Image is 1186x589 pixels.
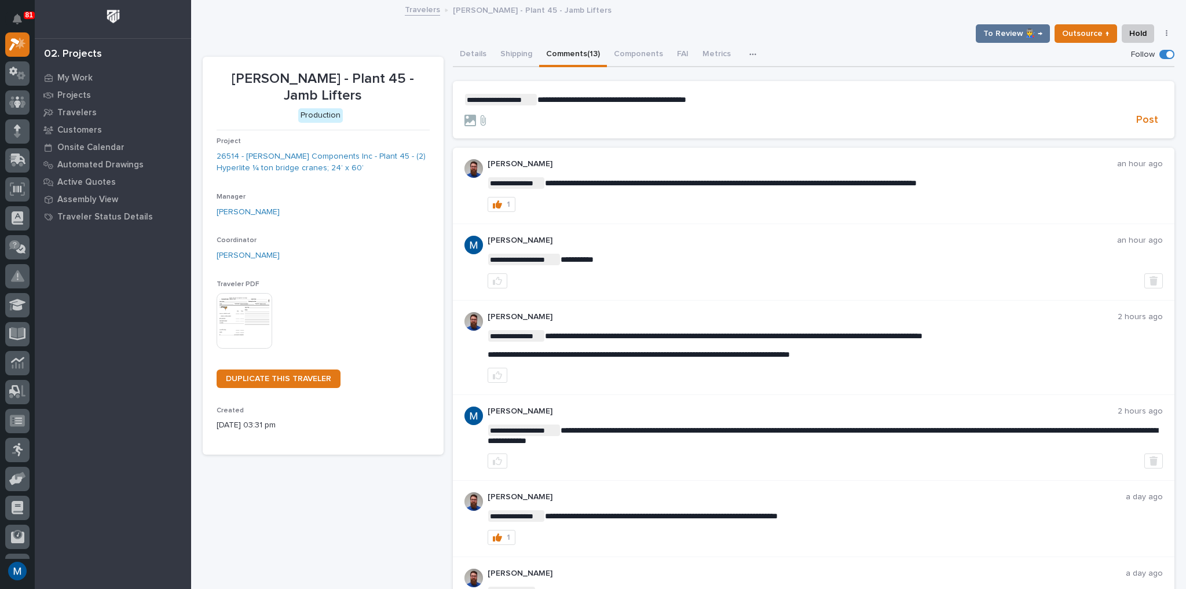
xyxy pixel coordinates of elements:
[217,407,244,414] span: Created
[493,43,539,67] button: Shipping
[453,43,493,67] button: Details
[488,453,507,469] button: like this post
[1131,50,1155,60] p: Follow
[1117,236,1163,246] p: an hour ago
[488,273,507,288] button: like this post
[696,43,738,67] button: Metrics
[217,250,280,262] a: [PERSON_NAME]
[1144,453,1163,469] button: Delete post
[217,71,430,104] p: [PERSON_NAME] - Plant 45 - Jamb Lifters
[57,212,153,222] p: Traveler Status Details
[507,200,510,208] div: 1
[1062,27,1110,41] span: Outsource ↑
[35,69,191,86] a: My Work
[5,559,30,583] button: users-avatar
[1129,27,1147,41] span: Hold
[57,73,93,83] p: My Work
[1132,114,1163,127] button: Post
[976,24,1050,43] button: To Review 👨‍🏭 →
[25,11,33,19] p: 81
[217,138,241,145] span: Project
[1055,24,1117,43] button: Outsource ↑
[1118,407,1163,416] p: 2 hours ago
[539,43,607,67] button: Comments (13)
[488,569,1126,579] p: [PERSON_NAME]
[1122,24,1154,43] button: Hold
[35,191,191,208] a: Assembly View
[405,2,440,16] a: Travelers
[35,173,191,191] a: Active Quotes
[217,193,246,200] span: Manager
[217,206,280,218] a: [PERSON_NAME]
[103,6,124,27] img: Workspace Logo
[488,492,1126,502] p: [PERSON_NAME]
[217,370,341,388] a: DUPLICATE THIS TRAVELER
[217,281,259,288] span: Traveler PDF
[453,3,612,16] p: [PERSON_NAME] - Plant 45 - Jamb Lifters
[35,208,191,225] a: Traveler Status Details
[44,48,102,61] div: 02. Projects
[35,138,191,156] a: Onsite Calendar
[14,14,30,32] div: Notifications81
[607,43,670,67] button: Components
[464,569,483,587] img: 6hTokn1ETDGPf9BPokIQ
[217,419,430,431] p: [DATE] 03:31 pm
[35,86,191,104] a: Projects
[57,142,125,153] p: Onsite Calendar
[488,236,1118,246] p: [PERSON_NAME]
[217,237,257,244] span: Coordinator
[507,533,510,542] div: 1
[57,177,116,188] p: Active Quotes
[57,90,91,101] p: Projects
[57,125,102,136] p: Customers
[1118,312,1163,322] p: 2 hours ago
[5,7,30,31] button: Notifications
[35,156,191,173] a: Automated Drawings
[57,108,97,118] p: Travelers
[57,160,144,170] p: Automated Drawings
[1126,492,1163,502] p: a day ago
[35,104,191,121] a: Travelers
[1136,114,1158,127] span: Post
[488,368,507,383] button: like this post
[1144,273,1163,288] button: Delete post
[983,27,1042,41] span: To Review 👨‍🏭 →
[1117,159,1163,169] p: an hour ago
[488,530,515,545] button: 1
[488,197,515,212] button: 1
[670,43,696,67] button: FAI
[217,151,430,175] a: 26514 - [PERSON_NAME] Components Inc - Plant 45 - (2) Hyperlite ¼ ton bridge cranes; 24’ x 60’
[1126,569,1163,579] p: a day ago
[57,195,118,205] p: Assembly View
[464,312,483,331] img: 6hTokn1ETDGPf9BPokIQ
[488,407,1118,416] p: [PERSON_NAME]
[226,375,331,383] span: DUPLICATE THIS TRAVELER
[464,236,483,254] img: ACg8ocIvjV8JvZpAypjhyiWMpaojd8dqkqUuCyfg92_2FdJdOC49qw=s96-c
[298,108,343,123] div: Production
[488,159,1118,169] p: [PERSON_NAME]
[464,159,483,178] img: 6hTokn1ETDGPf9BPokIQ
[464,492,483,511] img: 6hTokn1ETDGPf9BPokIQ
[464,407,483,425] img: ACg8ocIvjV8JvZpAypjhyiWMpaojd8dqkqUuCyfg92_2FdJdOC49qw=s96-c
[488,312,1118,322] p: [PERSON_NAME]
[35,121,191,138] a: Customers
